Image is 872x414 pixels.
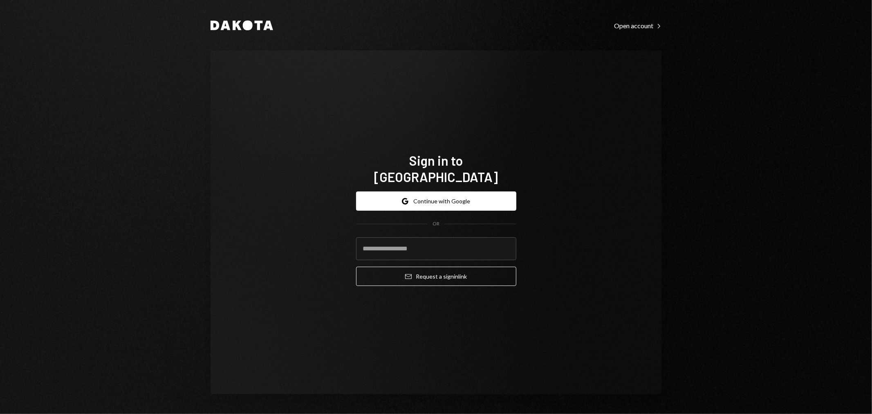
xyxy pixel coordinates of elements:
[614,21,662,30] a: Open account
[356,267,516,286] button: Request a signinlink
[433,220,439,227] div: OR
[356,152,516,185] h1: Sign in to [GEOGRAPHIC_DATA]
[614,22,662,30] div: Open account
[356,191,516,211] button: Continue with Google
